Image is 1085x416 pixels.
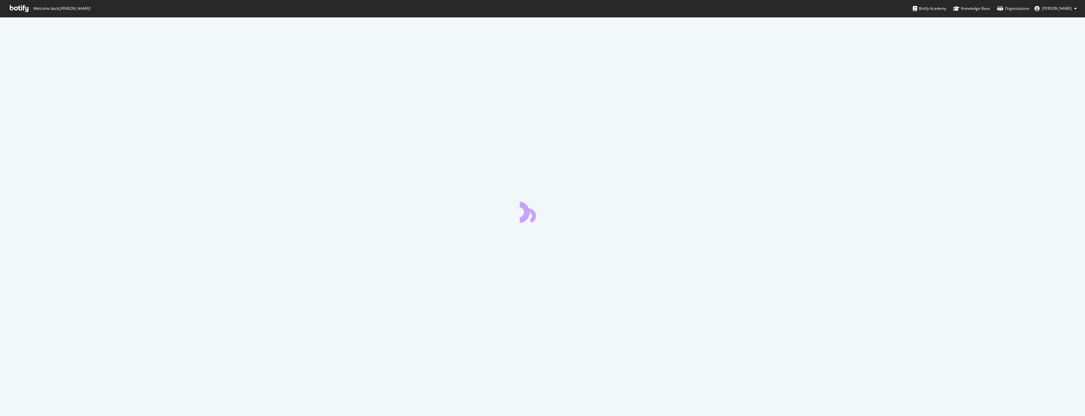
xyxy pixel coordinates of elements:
div: Botify Academy [913,5,946,12]
span: Welcome back, [PERSON_NAME] ! [33,6,90,11]
button: [PERSON_NAME] [1029,3,1082,14]
div: Organizations [997,5,1029,12]
span: Steve Valenza [1042,6,1072,11]
div: Knowledge Base [953,5,990,12]
div: animation [520,200,565,223]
